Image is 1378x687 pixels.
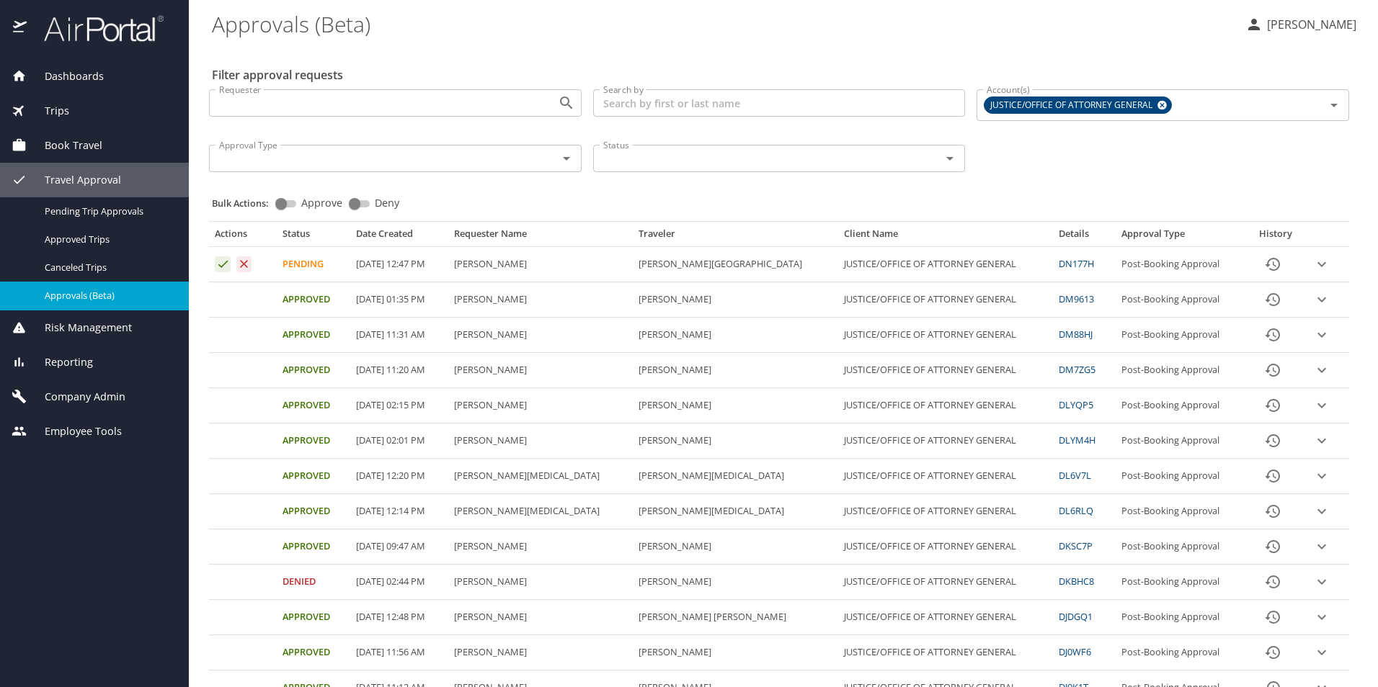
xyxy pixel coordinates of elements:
button: Open [556,148,577,169]
td: [PERSON_NAME] [633,423,837,459]
td: [PERSON_NAME] [448,282,633,318]
span: JUSTICE/OFFICE OF ATTORNEY GENERAL [984,98,1161,113]
td: JUSTICE/OFFICE OF ATTORNEY GENERAL [838,494,1053,529]
td: [PERSON_NAME] [448,247,633,282]
td: Post-Booking Approval [1116,353,1246,388]
button: History [1255,565,1290,599]
td: [DATE] 09:47 AM [350,529,448,565]
td: Post-Booking Approval [1116,388,1246,423]
span: Company Admin [27,389,125,405]
a: DN177H [1059,257,1094,270]
button: expand row [1311,430,1333,452]
h2: Filter approval requests [212,63,343,86]
input: Search by first or last name [593,89,966,117]
td: JUSTICE/OFFICE OF ATTORNEY GENERAL [838,600,1053,635]
span: Risk Management [27,320,132,336]
span: Book Travel [27,138,102,153]
td: [PERSON_NAME] [633,529,837,565]
th: Details [1053,228,1116,246]
td: Post-Booking Approval [1116,600,1246,635]
button: Open [940,148,960,169]
td: [DATE] 11:20 AM [350,353,448,388]
td: [PERSON_NAME][MEDICAL_DATA] [448,459,633,494]
td: [PERSON_NAME] [448,600,633,635]
button: expand row [1311,359,1333,381]
div: JUSTICE/OFFICE OF ATTORNEY GENERAL [984,96,1172,114]
td: [DATE] 11:56 AM [350,635,448,670]
span: Approvals (Beta) [45,289,172,302]
td: [DATE] 11:31 AM [350,318,448,353]
span: Travel Approval [27,172,121,188]
td: [DATE] 12:20 PM [350,459,448,494]
td: [PERSON_NAME] [633,318,837,353]
td: [PERSON_NAME] [448,529,633,565]
td: Post-Booking Approval [1116,459,1246,494]
a: DL6V7L [1059,469,1091,482]
button: History [1255,388,1290,423]
th: Requester Name [448,228,633,246]
button: History [1255,600,1290,634]
span: Approve [301,198,342,208]
span: Approved Trips [45,233,172,246]
th: History [1246,228,1305,246]
span: Reporting [27,354,93,370]
span: Pending Trip Approvals [45,205,172,218]
td: Approved [277,459,350,494]
a: DKSC7P [1059,539,1093,552]
td: Post-Booking Approval [1116,494,1246,529]
td: Post-Booking Approval [1116,423,1246,459]
td: JUSTICE/OFFICE OF ATTORNEY GENERAL [838,388,1053,423]
td: JUSTICE/OFFICE OF ATTORNEY GENERAL [838,247,1053,282]
td: Approved [277,635,350,670]
th: Actions [209,228,277,246]
button: expand row [1311,324,1333,346]
button: Open [556,93,577,113]
td: [DATE] 02:15 PM [350,388,448,423]
td: [DATE] 12:47 PM [350,247,448,282]
td: [PERSON_NAME] [448,318,633,353]
td: JUSTICE/OFFICE OF ATTORNEY GENERAL [838,459,1053,494]
td: [DATE] 12:14 PM [350,494,448,529]
td: [DATE] 01:35 PM [350,282,448,318]
td: [PERSON_NAME] [633,282,837,318]
button: History [1255,529,1290,564]
td: JUSTICE/OFFICE OF ATTORNEY GENERAL [838,318,1053,353]
button: History [1255,318,1290,352]
button: expand row [1311,253,1333,275]
button: expand row [1311,642,1333,663]
td: [DATE] 02:01 PM [350,423,448,459]
a: DKBHC8 [1059,575,1094,588]
span: Canceled Trips [45,261,172,274]
button: History [1255,494,1290,529]
span: Dashboards [27,68,104,84]
td: [DATE] 12:48 PM [350,600,448,635]
td: [PERSON_NAME] [448,353,633,388]
td: Post-Booking Approval [1116,565,1246,600]
button: History [1255,459,1290,493]
th: Approval Type [1116,228,1246,246]
td: [PERSON_NAME] [PERSON_NAME] [633,600,837,635]
a: DM88HJ [1059,328,1093,341]
button: [PERSON_NAME] [1240,12,1362,37]
a: DM7ZG5 [1059,363,1095,376]
td: [PERSON_NAME][MEDICAL_DATA] [633,459,837,494]
h1: Approvals (Beta) [212,1,1234,46]
td: [PERSON_NAME] [448,388,633,423]
td: JUSTICE/OFFICE OF ATTORNEY GENERAL [838,423,1053,459]
td: Post-Booking Approval [1116,635,1246,670]
td: JUSTICE/OFFICE OF ATTORNEY GENERAL [838,353,1053,388]
span: Trips [27,103,69,119]
th: Client Name [838,228,1053,246]
td: [PERSON_NAME][GEOGRAPHIC_DATA] [633,247,837,282]
button: expand row [1311,500,1333,522]
img: icon-airportal.png [13,14,28,42]
button: History [1255,247,1290,282]
td: Post-Booking Approval [1116,247,1246,282]
td: [PERSON_NAME] [633,635,837,670]
button: History [1255,423,1290,458]
button: expand row [1311,571,1333,593]
td: [PERSON_NAME][MEDICAL_DATA] [633,494,837,529]
td: [PERSON_NAME] [448,635,633,670]
td: Denied [277,565,350,600]
td: JUSTICE/OFFICE OF ATTORNEY GENERAL [838,565,1053,600]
